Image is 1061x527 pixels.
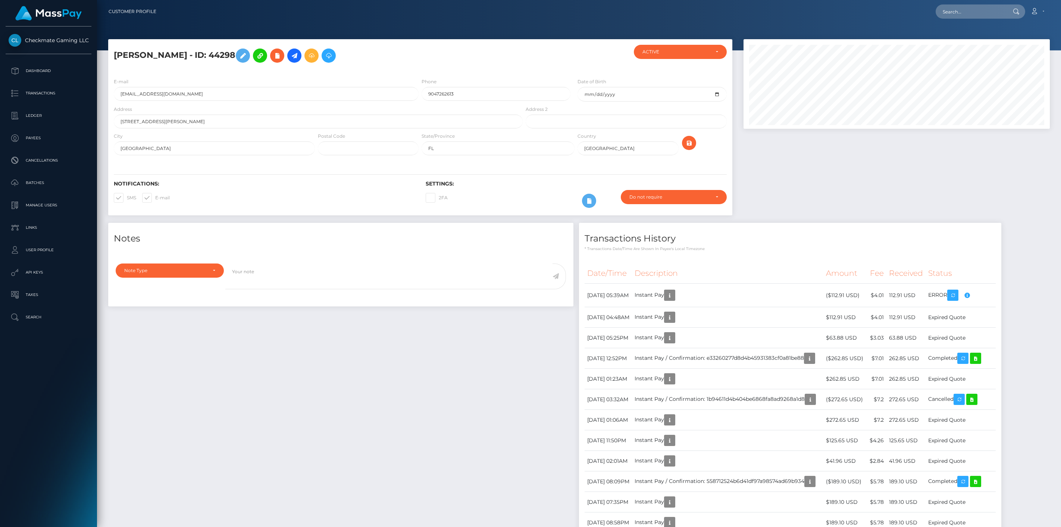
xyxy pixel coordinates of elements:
[114,181,414,187] h6: Notifications:
[867,492,886,512] td: $5.78
[926,263,996,284] th: Status
[578,133,596,140] label: Country
[886,410,926,430] td: 272.65 USD
[632,263,823,284] th: Description
[886,492,926,512] td: 189.10 USD
[585,348,632,369] td: [DATE] 12:52PM
[6,218,91,237] a: Links
[585,246,996,252] p: * Transactions date/time are shown in payee's local timezone
[109,4,156,19] a: Customer Profile
[823,410,867,430] td: $272.65 USD
[823,430,867,451] td: $125.65 USD
[926,284,996,307] td: ERROR
[6,129,91,147] a: Payees
[629,194,710,200] div: Do not require
[926,492,996,512] td: Expired Quote
[114,106,132,113] label: Address
[886,328,926,348] td: 63.88 USD
[926,369,996,389] td: Expired Quote
[867,430,886,451] td: $4.26
[886,430,926,451] td: 125.65 USD
[6,174,91,192] a: Batches
[422,78,436,85] label: Phone
[823,348,867,369] td: ($262.85 USD)
[867,471,886,492] td: $5.78
[585,451,632,471] td: [DATE] 02:01AM
[886,389,926,410] td: 272.65 USD
[585,471,632,492] td: [DATE] 08:09PM
[867,389,886,410] td: $7.2
[632,369,823,389] td: Instant Pay
[526,106,548,113] label: Address 2
[318,133,345,140] label: Postal Code
[867,263,886,284] th: Fee
[6,84,91,103] a: Transactions
[585,263,632,284] th: Date/Time
[9,132,88,144] p: Payees
[6,37,91,44] span: Checkmate Gaming LLC
[9,34,21,47] img: Checkmate Gaming LLC
[823,492,867,512] td: $189.10 USD
[632,389,823,410] td: Instant Pay / Confirmation: 1b94611d4b404be6868fa8ad9268a1d8
[585,232,996,245] h4: Transactions History
[632,328,823,348] td: Instant Pay
[9,200,88,211] p: Manage Users
[632,492,823,512] td: Instant Pay
[632,430,823,451] td: Instant Pay
[632,284,823,307] td: Instant Pay
[926,471,996,492] td: Completed
[9,110,88,121] p: Ledger
[823,389,867,410] td: ($272.65 USD)
[585,284,632,307] td: [DATE] 05:39AM
[142,193,170,203] label: E-mail
[823,471,867,492] td: ($189.10 USD)
[926,328,996,348] td: Expired Quote
[926,430,996,451] td: Expired Quote
[585,410,632,430] td: [DATE] 01:06AM
[124,268,207,274] div: Note Type
[621,190,727,204] button: Do not require
[585,328,632,348] td: [DATE] 05:25PM
[886,471,926,492] td: 189.10 USD
[9,177,88,188] p: Batches
[9,65,88,77] p: Dashboard
[926,348,996,369] td: Completed
[886,451,926,471] td: 41.96 USD
[823,369,867,389] td: $262.85 USD
[9,244,88,256] p: User Profile
[6,62,91,80] a: Dashboard
[6,106,91,125] a: Ledger
[632,410,823,430] td: Instant Pay
[886,263,926,284] th: Received
[886,284,926,307] td: 112.91 USD
[578,78,606,85] label: Date of Birth
[422,133,455,140] label: State/Province
[6,241,91,259] a: User Profile
[116,263,224,278] button: Note Type
[9,88,88,99] p: Transactions
[823,284,867,307] td: ($112.91 USD)
[886,307,926,328] td: 112.91 USD
[867,369,886,389] td: $7.01
[114,232,568,245] h4: Notes
[867,451,886,471] td: $2.84
[9,222,88,233] p: Links
[823,451,867,471] td: $41.96 USD
[886,348,926,369] td: 262.85 USD
[867,410,886,430] td: $7.2
[9,155,88,166] p: Cancellations
[9,267,88,278] p: API Keys
[823,328,867,348] td: $63.88 USD
[585,389,632,410] td: [DATE] 03:32AM
[642,49,710,55] div: ACTIVE
[632,307,823,328] td: Instant Pay
[114,193,136,203] label: SMS
[867,284,886,307] td: $4.01
[634,45,727,59] button: ACTIVE
[9,289,88,300] p: Taxes
[585,430,632,451] td: [DATE] 11:50PM
[114,78,128,85] label: E-mail
[867,348,886,369] td: $7.01
[926,451,996,471] td: Expired Quote
[15,6,82,21] img: MassPay Logo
